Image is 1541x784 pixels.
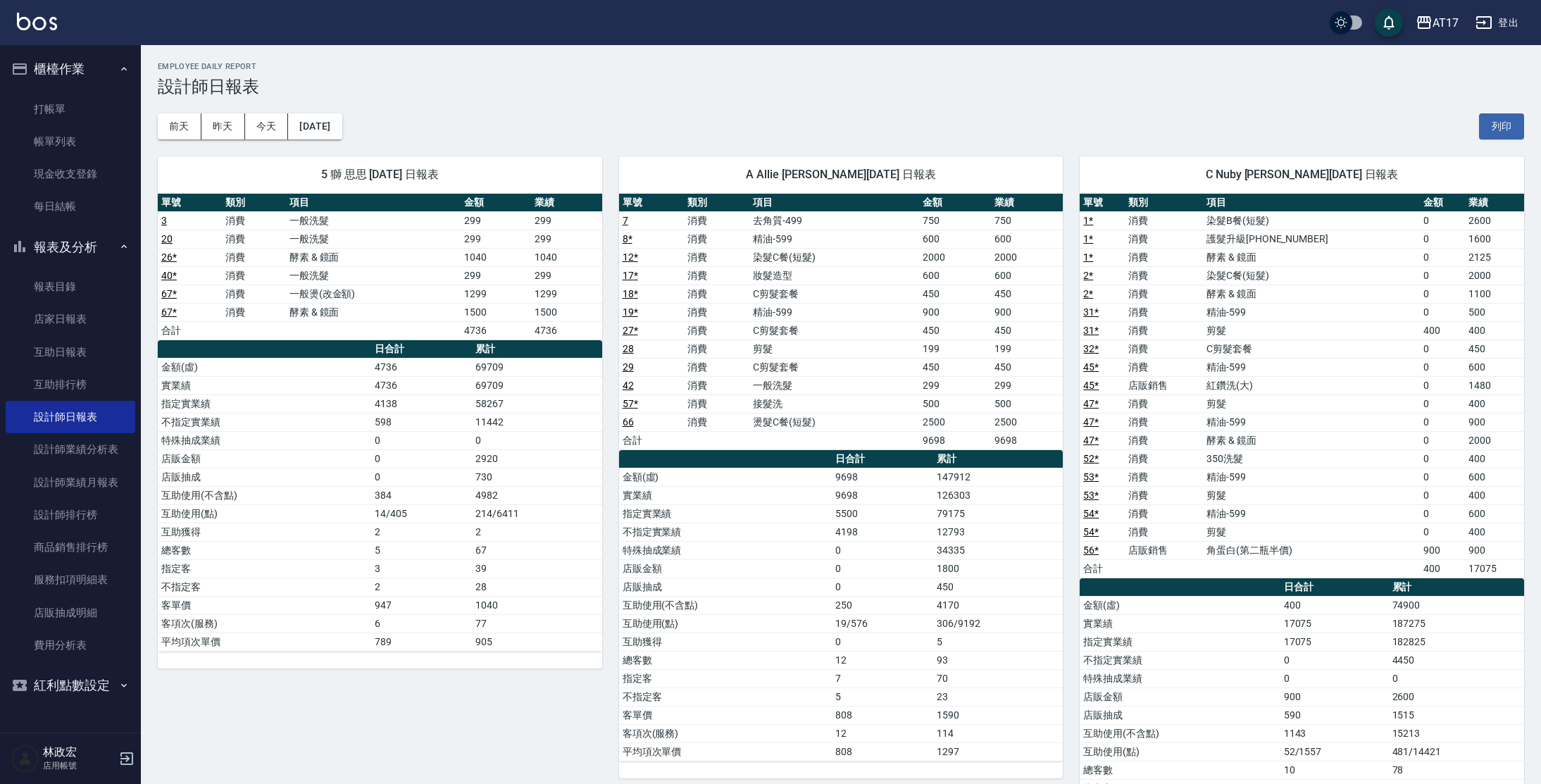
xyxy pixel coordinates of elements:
[919,211,991,230] td: 750
[371,486,472,504] td: 384
[1203,486,1420,504] td: 剪髮
[1420,449,1465,468] td: 0
[832,596,932,614] td: 250
[161,215,167,226] a: 3
[684,285,749,303] td: 消費
[749,266,919,285] td: 妝髮造型
[1203,194,1420,212] th: 項目
[531,285,601,303] td: 1299
[933,596,1063,614] td: 4170
[1125,266,1203,285] td: 消費
[472,449,601,468] td: 2920
[1203,504,1420,523] td: 精油-599
[991,230,1063,248] td: 600
[991,248,1063,266] td: 2000
[1465,486,1524,504] td: 400
[1125,358,1203,376] td: 消費
[1203,449,1420,468] td: 350洗髮
[461,285,531,303] td: 1299
[991,431,1063,449] td: 9698
[158,486,371,504] td: 互助使用(不含點)
[371,559,472,578] td: 3
[6,629,135,661] a: 費用分析表
[222,230,286,248] td: 消費
[472,559,601,578] td: 39
[991,285,1063,303] td: 450
[472,486,601,504] td: 4982
[222,285,286,303] td: 消費
[1125,394,1203,413] td: 消費
[1125,413,1203,431] td: 消費
[158,596,371,614] td: 客單價
[1125,230,1203,248] td: 消費
[749,211,919,230] td: 去角質-499
[1420,321,1465,340] td: 400
[684,376,749,394] td: 消費
[245,113,289,139] button: 今天
[749,376,919,394] td: 一般洗髮
[623,215,628,226] a: 7
[286,194,461,212] th: 項目
[472,340,601,359] th: 累計
[158,578,371,596] td: 不指定客
[919,303,991,321] td: 900
[158,358,371,376] td: 金額(虛)
[1420,431,1465,449] td: 0
[1125,211,1203,230] td: 消費
[1420,541,1465,559] td: 900
[472,541,601,559] td: 67
[919,394,991,413] td: 500
[684,321,749,340] td: 消費
[158,468,371,486] td: 店販抽成
[531,303,601,321] td: 1500
[6,667,135,704] button: 紅利點數設定
[1125,468,1203,486] td: 消費
[1203,468,1420,486] td: 精油-599
[1465,211,1524,230] td: 2600
[472,376,601,394] td: 69709
[286,230,461,248] td: 一般洗髮
[6,190,135,223] a: 每日結帳
[158,194,222,212] th: 單號
[6,158,135,190] a: 現金收支登錄
[684,266,749,285] td: 消費
[684,248,749,266] td: 消費
[749,230,919,248] td: 精油-599
[1420,248,1465,266] td: 0
[1420,303,1465,321] td: 0
[1465,230,1524,248] td: 1600
[472,358,601,376] td: 69709
[1203,230,1420,248] td: 護髮升級[PHONE_NUMBER]
[991,321,1063,340] td: 450
[158,523,371,541] td: 互助獲得
[684,340,749,358] td: 消費
[158,340,602,652] table: a dense table
[832,504,932,523] td: 5500
[158,321,222,340] td: 合計
[371,394,472,413] td: 4138
[991,340,1063,358] td: 199
[1420,523,1465,541] td: 0
[684,303,749,321] td: 消費
[832,559,932,578] td: 0
[6,531,135,564] a: 商品銷售排行榜
[1125,340,1203,358] td: 消費
[919,431,991,449] td: 9698
[158,62,1524,71] h2: Employee Daily Report
[749,285,919,303] td: C剪髮套餐
[371,504,472,523] td: 14/405
[1203,321,1420,340] td: 剪髮
[371,358,472,376] td: 4736
[991,266,1063,285] td: 600
[623,380,634,391] a: 42
[749,394,919,413] td: 接髮洗
[991,211,1063,230] td: 750
[472,523,601,541] td: 2
[1465,468,1524,486] td: 600
[1203,376,1420,394] td: 紅鑽洗(大)
[286,211,461,230] td: 一般洗髮
[286,266,461,285] td: 一般洗髮
[371,376,472,394] td: 4736
[472,614,601,633] td: 77
[1203,413,1420,431] td: 精油-599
